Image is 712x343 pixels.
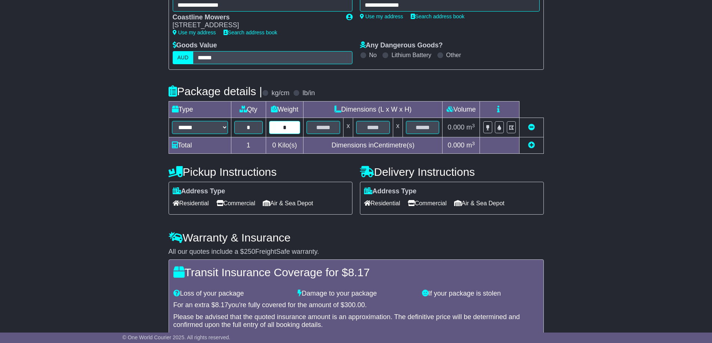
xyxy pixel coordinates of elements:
[173,51,194,64] label: AUD
[294,290,418,298] div: Damage to your package
[360,166,544,178] h4: Delivery Instructions
[231,102,266,118] td: Qty
[271,89,289,97] label: kg/cm
[344,301,365,309] span: 300.00
[173,313,539,329] div: Please be advised that the quoted insurance amount is an approximation. The definitive price will...
[472,141,475,146] sup: 3
[173,197,209,209] span: Residential
[454,197,505,209] span: Air & Sea Depot
[528,141,535,149] a: Add new item
[169,231,544,244] h4: Warranty & Insurance
[266,137,303,154] td: Kilo(s)
[169,137,231,154] td: Total
[173,187,225,196] label: Address Type
[418,290,543,298] div: If your package is stolen
[393,118,403,137] td: x
[266,102,303,118] td: Weight
[169,102,231,118] td: Type
[303,102,443,118] td: Dimensions (L x W x H)
[408,197,447,209] span: Commercial
[173,13,339,22] div: Coastline Mowers
[169,166,352,178] h4: Pickup Instructions
[173,41,217,50] label: Goods Value
[472,123,475,128] sup: 3
[443,102,480,118] td: Volume
[231,137,266,154] td: 1
[411,13,465,19] a: Search address book
[215,301,228,309] span: 8.17
[364,187,417,196] label: Address Type
[169,85,262,97] h4: Package details |
[303,137,443,154] td: Dimensions in Centimetre(s)
[123,334,231,340] span: © One World Courier 2025. All rights reserved.
[528,124,535,131] a: Remove this item
[173,21,339,29] div: [STREET_ADDRESS]
[369,52,377,59] label: No
[360,13,403,19] a: Use my address
[360,41,443,50] label: Any Dangerous Goods?
[169,248,544,256] div: All our quotes include a $ FreightSafe warranty.
[272,141,276,149] span: 0
[173,266,539,278] h4: Transit Insurance Coverage for $
[216,197,255,209] span: Commercial
[348,266,370,278] span: 8.17
[244,248,255,255] span: 250
[448,141,465,149] span: 0.000
[263,197,313,209] span: Air & Sea Depot
[224,29,277,35] a: Search address book
[170,290,294,298] div: Loss of your package
[391,52,431,59] label: Lithium Battery
[343,118,353,137] td: x
[173,301,539,309] div: For an extra $ you're fully covered for the amount of $ .
[446,52,461,59] label: Other
[466,141,475,149] span: m
[448,124,465,131] span: 0.000
[173,29,216,35] a: Use my address
[466,124,475,131] span: m
[364,197,400,209] span: Residential
[302,89,315,97] label: lb/in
